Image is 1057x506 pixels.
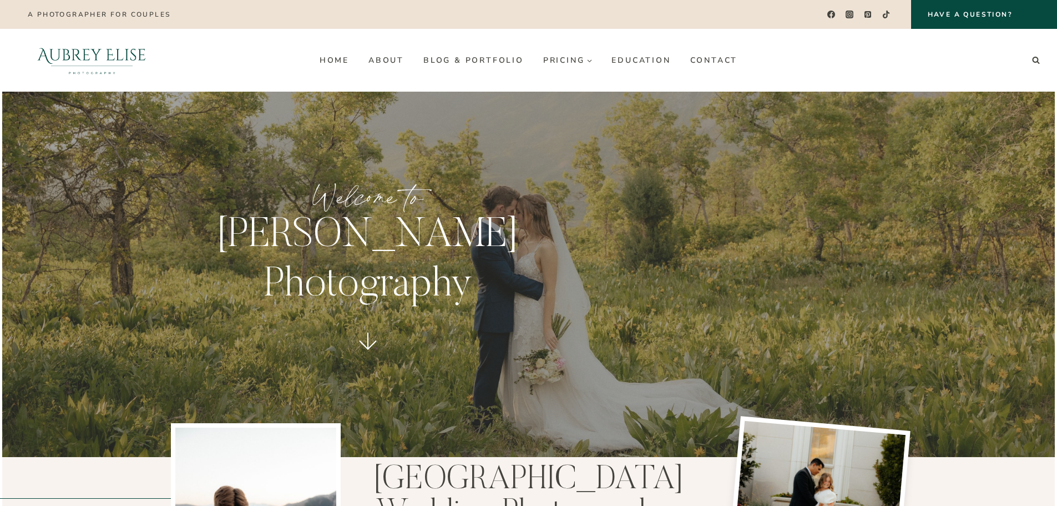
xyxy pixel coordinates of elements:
a: Instagram [842,7,858,23]
a: TikTok [878,7,894,23]
a: Contact [680,51,747,69]
a: Pinterest [860,7,876,23]
nav: Primary Navigation [310,51,747,69]
button: View Search Form [1028,53,1044,68]
a: Education [602,51,680,69]
a: Home [310,51,358,69]
p: Welcome to [181,176,554,218]
a: Blog & Portfolio [413,51,533,69]
p: [PERSON_NAME] Photography [181,212,554,311]
a: Facebook [823,7,839,23]
a: Pricing [533,51,602,69]
a: About [358,51,413,69]
p: A photographer for couples [28,11,170,18]
img: Aubrey Elise Photography [13,29,170,92]
span: Pricing [543,56,593,64]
